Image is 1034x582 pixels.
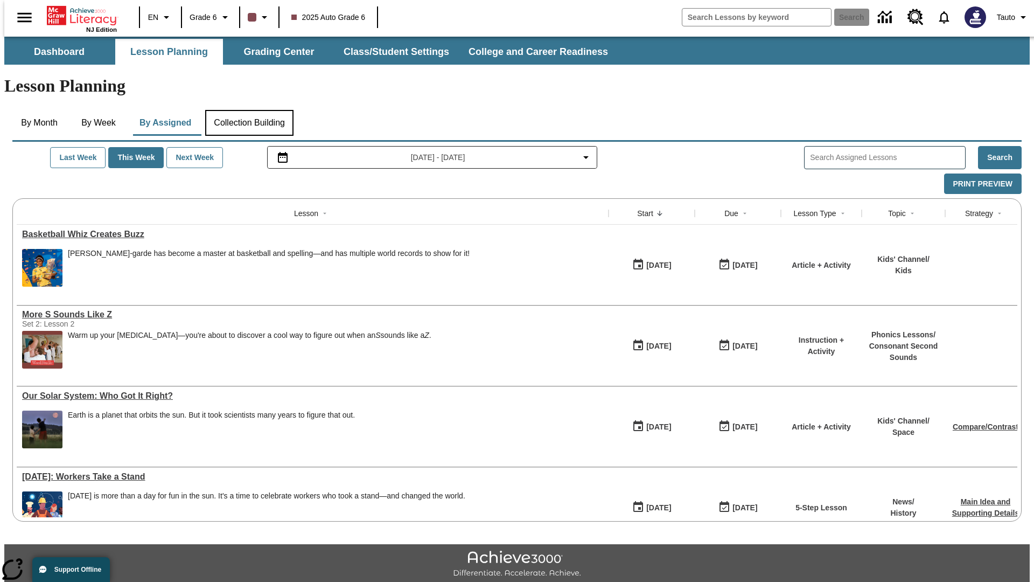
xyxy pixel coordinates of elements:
button: Language: EN, Select a language [143,8,178,27]
svg: Collapse Date Range Filter [579,151,592,164]
button: Lesson Planning [115,39,223,65]
p: 5-Step Lesson [795,502,847,514]
div: [DATE] [732,420,757,434]
p: Article + Activity [792,421,851,433]
div: [DATE] [646,501,671,515]
a: Notifications [930,3,958,31]
button: Last Week [50,147,106,168]
div: Strategy [965,208,993,219]
div: More S Sounds Like Z [22,310,603,320]
button: Select a new avatar [958,3,993,31]
a: Labor Day: Workers Take a Stand, Lessons [22,472,603,482]
button: Support Offline [32,557,110,582]
button: Class color is dark brown. Change class color [243,8,275,27]
button: Profile/Settings [993,8,1034,27]
img: women in a lab smell the armpits of five men [22,331,62,369]
div: [DATE] [732,339,757,353]
button: Sort [738,207,751,220]
button: Grading Center [225,39,333,65]
div: [DATE] [732,501,757,515]
p: Kids [877,265,930,276]
div: Lesson Type [793,208,836,219]
button: Sort [993,207,1006,220]
img: Achieve3000 Differentiate Accelerate Achieve [453,551,581,578]
img: A banner with a blue background shows an illustrated row of diverse men and women dressed in clot... [22,491,62,529]
a: Resource Center, Will open in new tab [901,3,930,32]
div: [DATE] [732,259,757,272]
button: 09/01/25: First time the lesson was available [628,255,675,275]
button: 09/01/25: Last day the lesson can be accessed [715,417,761,437]
div: SubNavbar [4,39,618,65]
button: Select the date range menu item [272,151,593,164]
button: 09/07/25: Last day the lesson can be accessed [715,497,761,518]
em: Z [424,331,429,339]
p: Kids' Channel / [877,415,930,427]
div: Labor Day is more than a day for fun in the sun. It's a time to celebrate workers who took a stan... [68,491,465,529]
button: Class/Student Settings [335,39,458,65]
button: 09/01/25: First time the lesson was available [628,417,675,437]
div: Labor Day: Workers Take a Stand [22,472,603,482]
button: Sort [836,207,849,220]
a: Our Solar System: Who Got It Right? , Lessons [22,391,603,401]
span: Tauto [997,12,1015,23]
span: NJ Edition [86,26,117,33]
button: College and Career Readiness [460,39,617,65]
p: Kids' Channel / [877,254,930,265]
button: Search [978,146,1022,169]
div: [DATE] is more than a day for fun in the sun. It's a time to celebrate workers who took a stand—a... [68,491,465,501]
button: 09/01/25: First time the lesson was available [628,336,675,356]
a: Basketball Whiz Creates Buzz, Lessons [22,230,603,239]
button: Open side menu [9,2,40,33]
div: SubNavbar [4,37,1030,65]
p: History [890,508,916,519]
div: Warm up your vocal cords—you're about to discover a cool way to figure out when an S sounds like ... [68,331,431,369]
a: Main Idea and Supporting Details [952,497,1019,517]
button: Dashboard [5,39,113,65]
div: [DATE] [646,339,671,353]
p: News / [890,496,916,508]
p: Instruction + Activity [786,335,856,357]
h1: Lesson Planning [4,76,1030,96]
em: S [375,331,380,339]
button: Sort [318,207,331,220]
img: Avatar [965,6,986,28]
span: [DATE] - [DATE] [411,152,465,163]
img: One child points up at the moon in the night sky as another child looks on. [22,411,62,448]
button: By Assigned [131,110,200,136]
input: search field [682,9,831,26]
p: Article + Activity [792,260,851,271]
button: Grade: Grade 6, Select a grade [185,8,236,27]
button: Print Preview [944,174,1022,195]
p: Consonant Second Sounds [867,341,940,363]
a: More S Sounds Like Z, Lessons [22,310,603,320]
div: Earth is a planet that orbits the sun. But it took scientists many years to figure that out. [68,411,355,420]
div: Home [47,4,117,33]
div: Lesson [294,208,318,219]
span: EN [148,12,158,23]
button: By Week [72,110,125,136]
a: Home [47,5,117,26]
div: [DATE] [646,420,671,434]
button: This Week [108,147,164,168]
span: 2025 Auto Grade 6 [291,12,366,23]
a: Compare/Contrast [953,422,1018,431]
div: Due [724,208,738,219]
button: 09/01/25: Last day the lesson can be accessed [715,255,761,275]
p: Phonics Lessons / [867,329,940,341]
img: Teenage girl smiling and holding a National Spelling Bee trophy while confetti comes down [22,249,62,287]
button: Sort [906,207,919,220]
p: Warm up your [MEDICAL_DATA]—you're about to discover a cool way to figure out when an sounds like... [68,331,431,340]
p: [PERSON_NAME]-garde has become a master at basketball and spelling—and has multiple world records... [68,249,470,258]
input: Search Assigned Lessons [810,150,965,165]
div: Earth is a planet that orbits the sun. But it took scientists many years to figure that out. [68,411,355,448]
button: Collection Building [205,110,294,136]
a: Data Center [871,3,901,32]
div: Zaila Avant-garde has become a master at basketball and spelling—and has multiple world records t... [68,249,470,287]
div: [DATE] [646,259,671,272]
div: Start [637,208,653,219]
span: Support Offline [54,566,101,573]
button: Next Week [166,147,223,168]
